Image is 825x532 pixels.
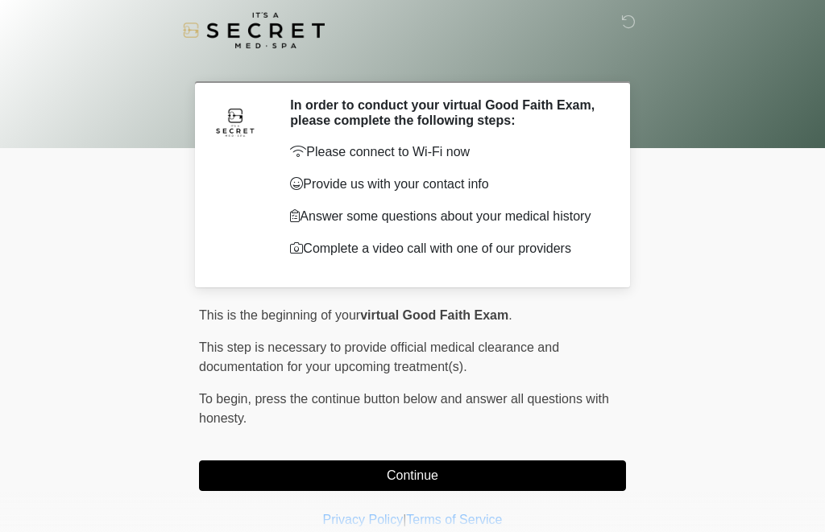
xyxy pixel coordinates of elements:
a: | [403,513,406,526]
p: Please connect to Wi-Fi now [290,142,602,162]
p: Complete a video call with one of our providers [290,239,602,258]
span: This step is necessary to provide official medical clearance and documentation for your upcoming ... [199,340,559,373]
p: Answer some questions about your medical history [290,207,602,226]
a: Privacy Policy [323,513,404,526]
span: press the continue button below and answer all questions with honesty. [199,392,609,425]
strong: virtual Good Faith Exam [360,308,508,322]
button: Continue [199,460,626,491]
h2: In order to conduct your virtual Good Faith Exam, please complete the following steps: [290,97,602,128]
p: Provide us with your contact info [290,175,602,194]
a: Terms of Service [406,513,502,526]
img: Agent Avatar [211,97,259,146]
img: It's A Secret Med Spa Logo [183,12,325,48]
span: To begin, [199,392,255,406]
span: This is the beginning of your [199,308,360,322]
span: . [508,308,512,322]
